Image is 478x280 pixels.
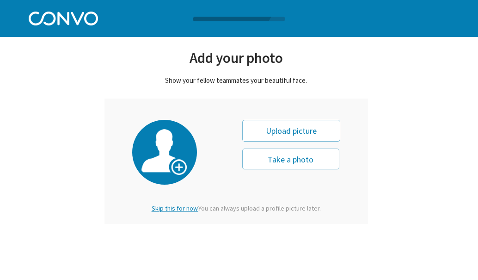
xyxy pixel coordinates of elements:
img: profile-picture.png [141,129,188,176]
div: Add your photo [104,49,368,67]
img: Convo Logo [29,9,98,25]
div: Upload picture [242,120,340,142]
div: You can always upload a profile picture later. [144,204,329,212]
div: Show your fellow teammates your beautiful face. [104,76,368,85]
button: Take a photo [242,149,339,169]
span: Skip this for now. [152,204,198,212]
